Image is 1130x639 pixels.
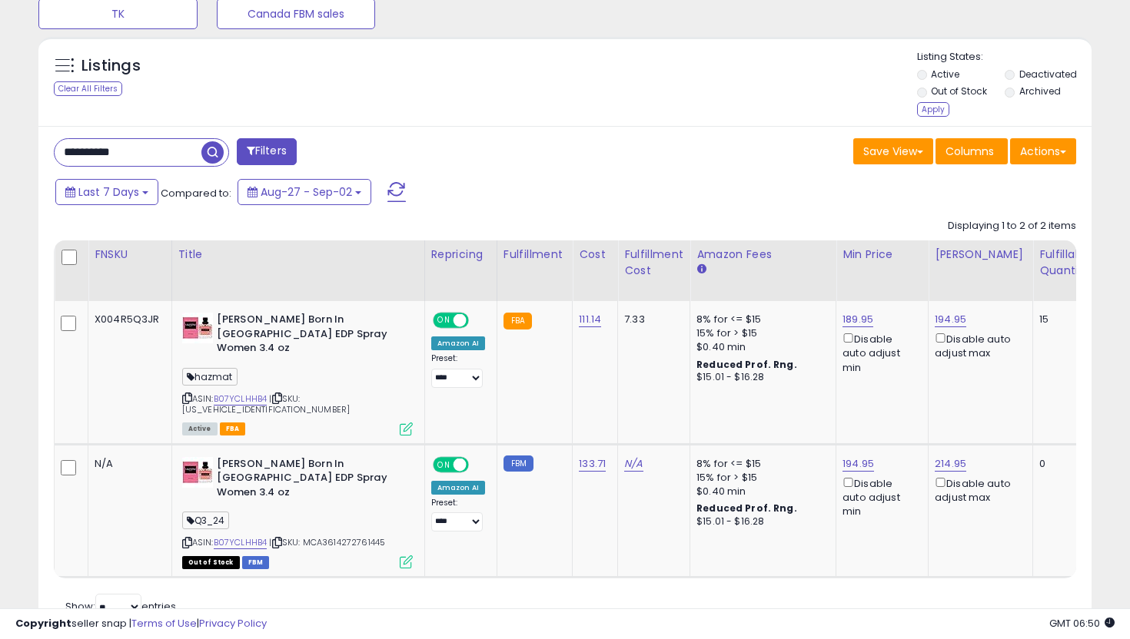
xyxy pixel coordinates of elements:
strong: Copyright [15,616,71,631]
div: Clear All Filters [54,81,122,96]
span: OFF [466,314,490,327]
div: Apply [917,102,949,117]
span: FBA [220,422,246,435]
div: Disable auto adjust max [935,475,1021,505]
div: Preset: [431,498,485,532]
div: Fulfillment [504,247,566,263]
div: Min Price [843,247,922,263]
div: Title [178,247,418,263]
span: Show: entries [65,599,176,614]
div: Displaying 1 to 2 of 2 items [948,219,1076,233]
b: [PERSON_NAME] Born In [GEOGRAPHIC_DATA] EDP Spray Women 3.4 oz [217,457,404,504]
div: $15.01 - $16.28 [696,515,824,528]
div: Cost [579,247,611,263]
div: Disable auto adjust max [935,330,1021,360]
small: FBM [504,455,533,472]
a: 111.14 [579,312,601,327]
label: Active [931,68,959,81]
div: Amazon AI [431,481,485,495]
div: Amazon AI [431,336,485,350]
div: Preset: [431,353,485,388]
span: OFF [466,458,490,471]
button: Save View [853,138,933,164]
div: Repricing [431,247,490,263]
button: Filters [237,138,297,165]
span: Columns [946,144,994,159]
div: [PERSON_NAME] [935,247,1026,263]
a: Terms of Use [131,616,197,631]
span: All listings currently available for purchase on Amazon [182,422,218,435]
small: FBA [504,313,532,329]
div: ASIN: [182,313,413,434]
b: Reduced Prof. Rng. [696,502,797,515]
span: ON [434,314,454,327]
p: Listing States: [917,50,1092,65]
div: 15% for > $15 [696,326,824,340]
div: N/A [95,457,160,471]
h5: Listings [81,55,141,77]
div: Disable auto adjust min [843,475,916,519]
span: 2025-09-10 06:50 GMT [1049,616,1115,631]
a: B07YCLHHB4 [214,392,268,406]
span: All listings that are currently out of stock and unavailable for purchase on Amazon [182,556,240,569]
a: B07YCLHHB4 [214,536,268,549]
div: 7.33 [624,313,678,326]
span: | SKU: [US_VEHICLE_IDENTIFICATION_NUMBER] [182,392,351,416]
div: Fulfillable Quantity [1039,247,1092,279]
span: Q3_24 [182,512,230,529]
div: Disable auto adjust min [843,330,916,375]
div: X004R5Q3JR [95,313,160,326]
label: Out of Stock [931,84,987,98]
div: 15 [1039,313,1087,326]
span: Compared to: [161,186,231,200]
a: Privacy Policy [199,616,267,631]
label: Deactivated [1019,68,1077,81]
div: 15% for > $15 [696,471,824,485]
span: hazmat [182,368,238,386]
div: ASIN: [182,457,413,567]
small: Amazon Fees. [696,263,706,276]
img: 41JcG-o03cL._SL40_.jpg [182,457,213,488]
b: [PERSON_NAME] Born In [GEOGRAPHIC_DATA] EDP Spray Women 3.4 oz [217,313,404,359]
div: 8% for <= $15 [696,457,824,471]
button: Actions [1010,138,1076,164]
div: Amazon Fees [696,247,829,263]
span: ON [434,458,454,471]
div: $0.40 min [696,485,824,498]
a: 214.95 [935,456,966,472]
button: Columns [936,138,1008,164]
div: 8% for <= $15 [696,313,824,326]
a: N/A [624,456,643,472]
div: 0 [1039,457,1087,471]
label: Archived [1019,84,1061,98]
a: 194.95 [935,312,966,327]
b: Reduced Prof. Rng. [696,358,797,371]
span: | SKU: MCA3614272761445 [269,536,385,548]
button: Last 7 Days [55,179,158,205]
span: Last 7 Days [78,184,139,200]
div: seller snap | | [15,617,267,631]
div: FNSKU [95,247,165,263]
div: $15.01 - $16.28 [696,371,824,384]
div: $0.40 min [696,340,824,354]
div: Fulfillment Cost [624,247,683,279]
img: 41JcG-o03cL._SL40_.jpg [182,313,213,343]
button: Aug-27 - Sep-02 [238,179,371,205]
span: Aug-27 - Sep-02 [261,184,352,200]
a: 194.95 [843,456,874,472]
span: FBM [242,556,270,569]
a: 189.95 [843,312,873,327]
a: 133.71 [579,456,606,472]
